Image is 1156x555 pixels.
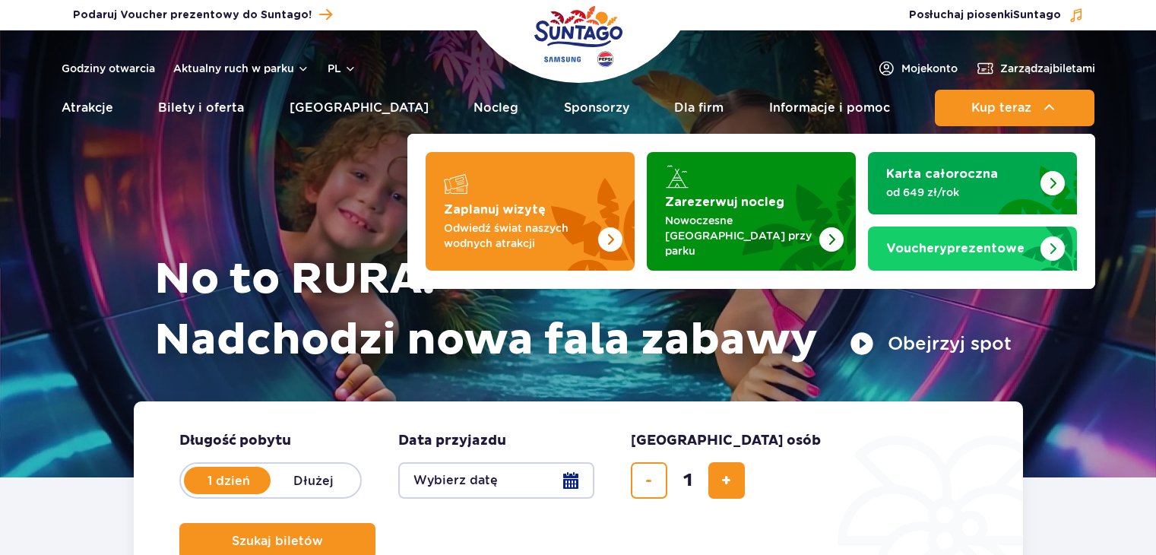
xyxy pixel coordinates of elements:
[868,152,1077,214] a: Karta całoroczna
[868,227,1077,271] a: Vouchery prezentowe
[665,213,813,258] p: Nowoczesne [GEOGRAPHIC_DATA] przy parku
[444,220,592,251] p: Odwiedź świat naszych wodnych atrakcji
[670,462,706,499] input: liczba biletów
[564,90,629,126] a: Sponsorzy
[173,62,309,75] button: Aktualny ruch w parku
[708,462,745,499] button: dodaj bilet
[1013,10,1061,21] span: Suntago
[631,432,821,450] span: [GEOGRAPHIC_DATA] osób
[909,8,1061,23] span: Posłuchaj piosenki
[886,168,998,180] strong: Karta całoroczna
[769,90,890,126] a: Informacje i pomoc
[850,331,1012,356] button: Obejrzyj spot
[62,61,155,76] a: Godziny otwarcia
[665,196,784,208] strong: Zarezerwuj nocleg
[473,90,518,126] a: Nocleg
[328,61,356,76] button: pl
[154,249,1012,371] h1: No to RURA! Nadchodzi nowa fala zabawy
[73,8,312,23] span: Podaruj Voucher prezentowy do Suntago!
[290,90,429,126] a: [GEOGRAPHIC_DATA]
[901,61,958,76] span: Moje konto
[271,465,357,496] label: Dłużej
[158,90,244,126] a: Bilety i oferta
[426,152,635,271] a: Zaplanuj wizytę
[886,185,1034,200] p: od 649 zł/rok
[909,8,1084,23] button: Posłuchaj piosenkiSuntago
[232,534,323,548] span: Szukaj biletów
[1000,61,1095,76] span: Zarządzaj biletami
[73,5,332,25] a: Podaruj Voucher prezentowy do Suntago!
[631,462,667,499] button: usuń bilet
[647,152,856,271] a: Zarezerwuj nocleg
[179,432,291,450] span: Długość pobytu
[674,90,724,126] a: Dla firm
[886,243,947,255] span: Vouchery
[971,101,1031,115] span: Kup teraz
[185,465,272,496] label: 1 dzień
[976,59,1095,78] a: Zarządzajbiletami
[886,243,1025,255] strong: prezentowe
[935,90,1094,126] button: Kup teraz
[398,462,594,499] button: Wybierz datę
[62,90,113,126] a: Atrakcje
[398,432,506,450] span: Data przyjazdu
[444,204,546,216] strong: Zaplanuj wizytę
[877,59,958,78] a: Mojekonto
